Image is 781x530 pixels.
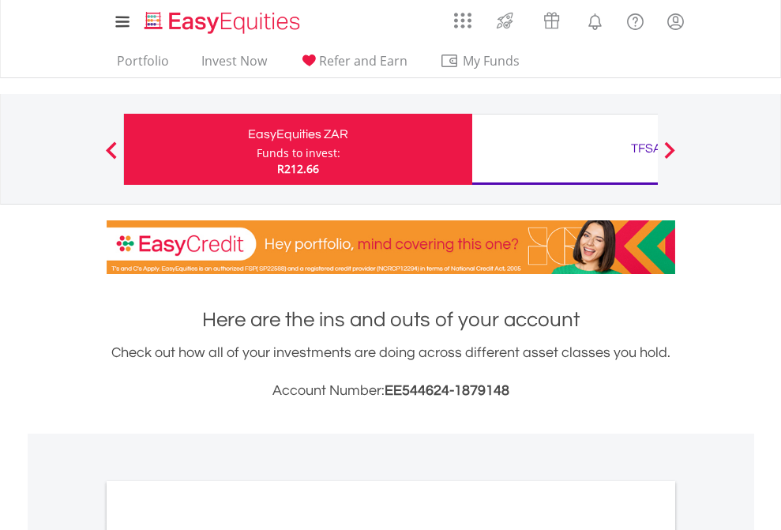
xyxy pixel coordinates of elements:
div: Funds to invest: [257,145,340,161]
h3: Account Number: [107,380,675,402]
button: Previous [96,149,127,165]
div: EasyEquities ZAR [133,123,463,145]
a: AppsGrid [444,4,482,29]
h1: Here are the ins and outs of your account [107,306,675,334]
span: My Funds [440,51,543,71]
img: EasyCredit Promotion Banner [107,220,675,274]
span: R212.66 [277,161,319,176]
div: Check out how all of your investments are doing across different asset classes you hold. [107,342,675,402]
a: Invest Now [195,53,273,77]
a: My Profile [655,4,696,39]
img: grid-menu-icon.svg [454,12,471,29]
a: Portfolio [111,53,175,77]
span: EE544624-1879148 [385,383,509,398]
img: thrive-v2.svg [492,8,518,33]
a: Home page [138,4,306,36]
img: vouchers-v2.svg [539,8,565,33]
a: Refer and Earn [293,53,414,77]
a: FAQ's and Support [615,4,655,36]
span: Refer and Earn [319,52,407,70]
button: Next [654,149,685,165]
a: Vouchers [528,4,575,33]
img: EasyEquities_Logo.png [141,9,306,36]
a: Notifications [575,4,615,36]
